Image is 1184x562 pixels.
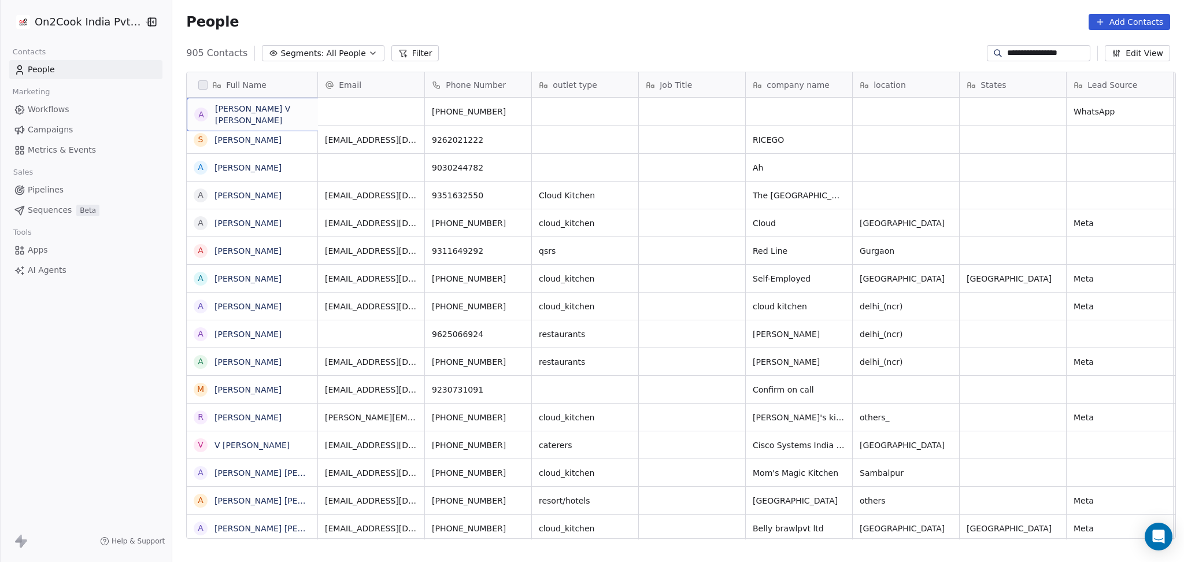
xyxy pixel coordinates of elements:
span: [EMAIL_ADDRESS][DOMAIN_NAME] [325,273,417,284]
span: 9625066924 [432,328,524,340]
span: Email [339,79,361,91]
span: Meta [1074,301,1166,312]
span: [PHONE_NUMBER] [432,523,524,534]
a: [PERSON_NAME] [PERSON_NAME] [214,524,351,533]
span: [EMAIL_ADDRESS][DOMAIN_NAME] [325,301,417,312]
span: [GEOGRAPHIC_DATA] [860,439,952,451]
span: Ah [753,162,845,173]
div: A [198,217,203,229]
span: Meta [1074,523,1166,534]
div: outlet type [532,72,638,97]
span: qsrs [539,245,631,257]
span: [EMAIL_ADDRESS][DOMAIN_NAME] [325,467,417,479]
a: [PERSON_NAME] [214,135,282,145]
button: Filter [391,45,439,61]
a: [PERSON_NAME] [PERSON_NAME] [214,468,351,478]
span: restaurants [539,328,631,340]
span: Red Line [753,245,845,257]
span: Confirm on call [753,384,845,395]
span: Marketing [8,83,55,101]
span: cloud_kitchen [539,217,631,229]
span: [GEOGRAPHIC_DATA] [967,273,1059,284]
span: Meta [1074,412,1166,423]
span: Meta [1074,273,1166,284]
span: Phone Number [446,79,506,91]
div: States [960,72,1066,97]
div: Phone Number [425,72,531,97]
div: A [198,161,203,173]
span: Gurgaon [860,245,952,257]
span: Cisco Systems India Pvt ltd ,[GEOGRAPHIC_DATA]- [GEOGRAPHIC_DATA] [753,439,845,451]
div: R [198,411,203,423]
span: Pipelines [28,184,64,196]
span: Apps [28,244,48,256]
span: [GEOGRAPHIC_DATA] [860,217,952,229]
span: Help & Support [112,537,165,546]
span: Campaigns [28,124,73,136]
span: cloud_kitchen [539,273,631,284]
a: Help & Support [100,537,165,546]
div: A [198,522,203,534]
span: Meta [1074,356,1166,368]
a: [PERSON_NAME] [214,413,282,422]
a: Campaigns [9,120,162,139]
span: [PERSON_NAME]'s king of taste [753,412,845,423]
span: Metrics & Events [28,144,96,156]
div: A [198,245,203,257]
span: [EMAIL_ADDRESS][DOMAIN_NAME] [325,356,417,368]
button: On2Cook India Pvt. Ltd. [14,12,136,32]
span: cloud_kitchen [539,301,631,312]
span: [PHONE_NUMBER] [432,217,524,229]
div: location [853,72,959,97]
img: on2cook%20logo-04%20copy.jpg [16,15,30,29]
div: A [198,356,203,368]
span: [PERSON_NAME] [753,356,845,368]
div: A [198,300,203,312]
span: resort/hotels [539,495,631,506]
span: [GEOGRAPHIC_DATA] [860,273,952,284]
span: [PHONE_NUMBER] [432,495,524,506]
span: States [980,79,1006,91]
a: Pipelines [9,180,162,199]
span: [EMAIL_ADDRESS][DOMAIN_NAME] [325,495,417,506]
span: Full Name [226,79,267,91]
div: A [198,109,204,121]
span: [PHONE_NUMBER] [432,412,524,423]
div: A [198,328,203,340]
span: [PHONE_NUMBER] [432,301,524,312]
span: RICEGO [753,134,845,146]
a: [PERSON_NAME] [214,357,282,367]
span: The [GEOGRAPHIC_DATA] [753,190,845,201]
div: V [198,439,203,451]
div: Email [318,72,424,97]
span: Cloud Kitchen [539,190,631,201]
span: [EMAIL_ADDRESS][DOMAIN_NAME] [325,384,417,395]
div: Open Intercom Messenger [1145,523,1172,550]
a: [PERSON_NAME] [PERSON_NAME] [214,496,351,505]
span: Mom's Magic Kitchen [753,467,845,479]
div: Job Title [639,72,745,97]
span: delhi_(ncr) [860,356,952,368]
span: People [28,64,55,76]
span: [PHONE_NUMBER] [432,356,524,368]
div: A [198,467,203,479]
span: Lead Source [1087,79,1137,91]
a: [PERSON_NAME] [214,302,282,311]
span: delhi_(ncr) [860,301,952,312]
a: V [PERSON_NAME] [214,441,290,450]
span: 9030244782 [432,162,524,173]
a: [PERSON_NAME] [214,330,282,339]
span: Cloud [753,217,845,229]
span: cloud_kitchen [539,412,631,423]
span: others [860,495,952,506]
span: 9230731091 [432,384,524,395]
span: [PHONE_NUMBER] [432,439,524,451]
span: Workflows [28,103,69,116]
span: Meta [1074,217,1166,229]
div: S [198,134,203,146]
span: [EMAIL_ADDRESS][DOMAIN_NAME] [325,439,417,451]
span: Segments: [280,47,324,60]
span: Sambalpur [860,467,952,479]
span: Meta [1074,495,1166,506]
span: People [186,13,239,31]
